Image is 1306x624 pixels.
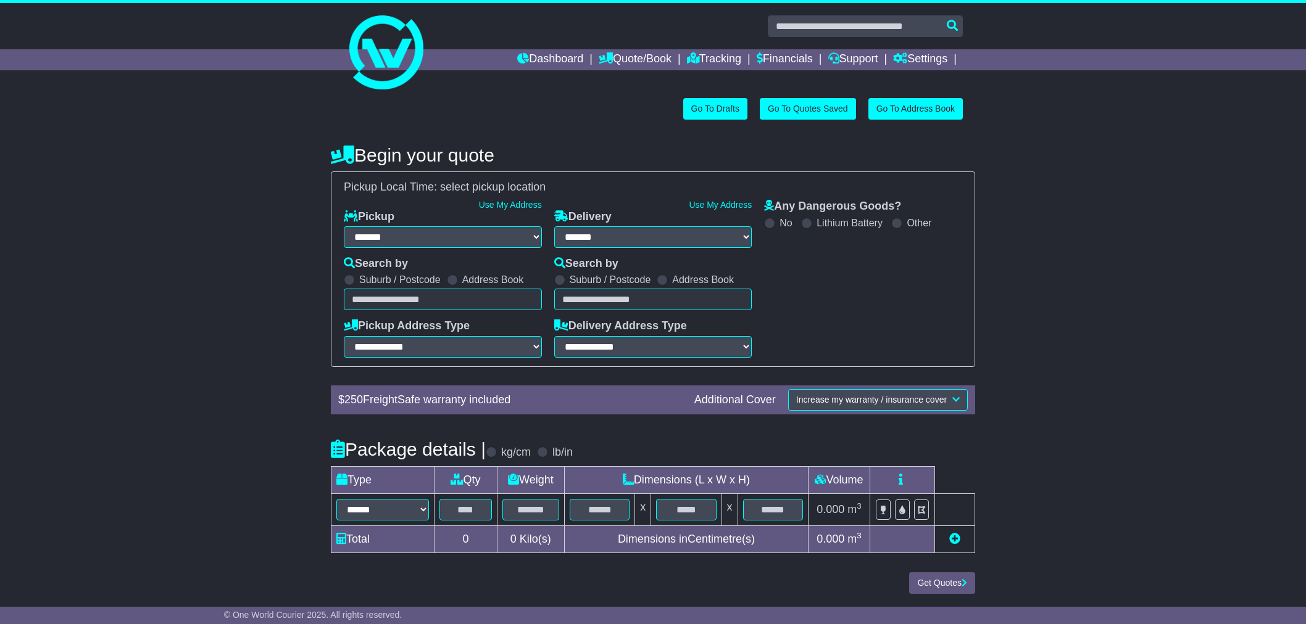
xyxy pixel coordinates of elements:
[332,393,688,407] div: $ FreightSafe warranty included
[224,610,402,620] span: © One World Courier 2025. All rights reserved.
[338,181,968,194] div: Pickup Local Time:
[497,466,564,493] td: Weight
[435,526,497,553] td: 0
[344,319,470,333] label: Pickup Address Type
[689,200,752,210] a: Use My Address
[780,217,792,229] label: No
[949,533,960,545] a: Add new item
[554,210,612,224] label: Delivery
[552,446,573,459] label: lb/in
[672,274,734,285] label: Address Book
[554,257,618,271] label: Search by
[564,466,808,493] td: Dimensions (L x W x H)
[440,181,546,193] span: select pickup location
[757,49,813,70] a: Financials
[510,533,517,545] span: 0
[564,526,808,553] td: Dimensions in Centimetre(s)
[688,393,782,407] div: Additional Cover
[331,526,435,553] td: Total
[344,257,408,271] label: Search by
[517,49,583,70] a: Dashboard
[893,49,947,70] a: Settings
[817,533,844,545] span: 0.000
[857,531,862,540] sup: 3
[808,466,870,493] td: Volume
[501,446,531,459] label: kg/cm
[331,145,975,165] h4: Begin your quote
[344,210,394,224] label: Pickup
[847,503,862,515] span: m
[554,319,687,333] label: Delivery Address Type
[570,274,651,285] label: Suburb / Postcode
[635,493,651,525] td: x
[462,274,524,285] label: Address Book
[479,200,542,210] a: Use My Address
[435,466,497,493] td: Qty
[683,98,747,120] a: Go To Drafts
[796,395,947,404] span: Increase my warranty / insurance cover
[344,393,363,406] span: 250
[817,217,883,229] label: Lithium Battery
[909,572,975,594] button: Get Quotes
[828,49,878,70] a: Support
[847,533,862,545] span: m
[907,217,931,229] label: Other
[817,503,844,515] span: 0.000
[331,439,486,459] h4: Package details |
[599,49,672,70] a: Quote/Book
[788,389,968,411] button: Increase my warranty / insurance cover
[687,49,741,70] a: Tracking
[331,466,435,493] td: Type
[760,98,856,120] a: Go To Quotes Saved
[764,200,901,213] label: Any Dangerous Goods?
[359,274,441,285] label: Suburb / Postcode
[497,526,564,553] td: Kilo(s)
[857,501,862,511] sup: 3
[722,493,738,525] td: x
[868,98,963,120] a: Go To Address Book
